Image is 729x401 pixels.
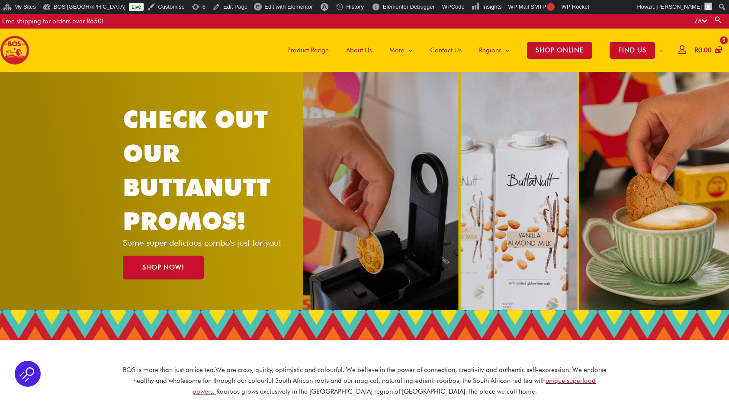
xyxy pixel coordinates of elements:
span: Product Range [287,37,329,63]
span: ! [547,3,555,11]
nav: Site Navigation [272,29,672,72]
a: Live [129,3,144,11]
a: Search button [714,16,723,24]
p: BOS is more than just an ice tea. We are crazy, quirky, optimistic and colourful. We believe in t... [122,365,607,397]
a: CHECK OUT OUR BUTTANUTT PROMOS! [123,105,270,235]
div: Free shipping for orders over R650! [2,14,104,29]
span: More [389,37,405,63]
span: Regions [479,37,501,63]
span: Edit with Elementor [264,3,313,10]
a: More [381,29,421,72]
span: About Us [346,37,372,63]
span: Contact Us [430,37,462,63]
p: Some super delicious combo's just for you! [123,238,296,247]
span: SHOP ONLINE [527,42,592,59]
a: ZA [694,17,707,25]
a: View Shopping Cart, empty [693,41,723,60]
a: SHOP ONLINE [518,29,601,72]
span: R [695,46,698,54]
a: Regions [470,29,518,72]
span: FIND US [610,42,655,59]
a: Product Range [279,29,337,72]
span: [PERSON_NAME] [655,3,702,10]
a: About Us [337,29,381,72]
a: unique superfood powers. [193,377,596,395]
a: Contact Us [421,29,470,72]
a: SHOP NOW! [123,256,204,279]
bdi: 0.00 [695,46,712,54]
span: SHOP NOW! [142,264,184,271]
